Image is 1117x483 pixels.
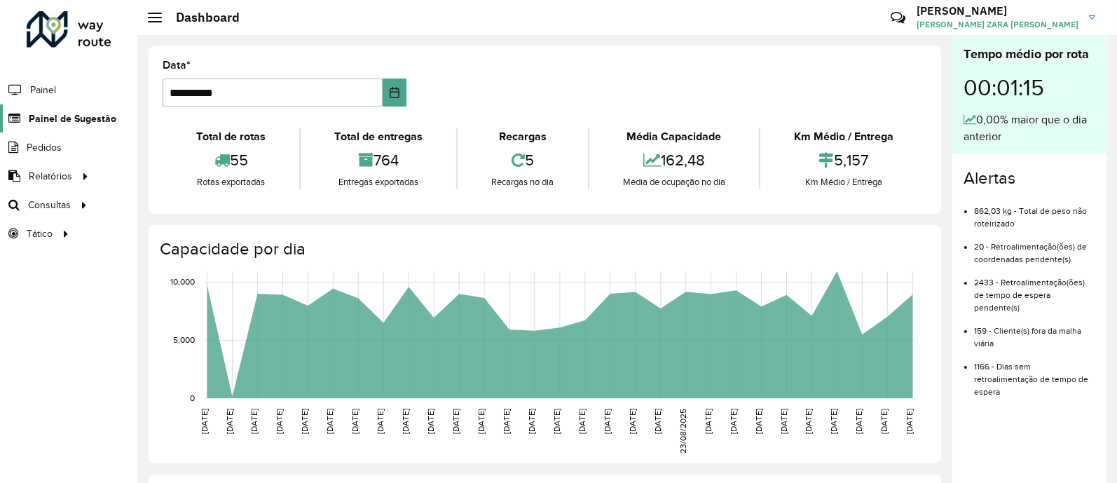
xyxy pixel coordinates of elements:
div: Km Médio / Entrega [764,175,924,189]
text: [DATE] [451,409,460,434]
li: 1166 - Dias sem retroalimentação de tempo de espera [974,350,1095,398]
div: Média Capacidade [593,128,755,145]
li: 20 - Retroalimentação(ões) de coordenadas pendente(s) [974,230,1095,266]
li: 862,03 kg - Total de peso não roteirizado [974,194,1095,230]
div: Recargas [461,128,584,145]
h2: Dashboard [162,10,240,25]
span: Relatórios [29,169,72,184]
text: [DATE] [527,409,536,434]
text: [DATE] [477,409,486,434]
span: Pedidos [27,140,62,155]
div: 00:01:15 [964,64,1095,111]
text: [DATE] [426,409,435,434]
text: [DATE] [754,409,763,434]
div: Rotas exportadas [166,175,296,189]
text: [DATE] [603,409,612,434]
div: 5,157 [764,145,924,175]
text: [DATE] [552,409,561,434]
text: 23/08/2025 [678,409,687,454]
text: [DATE] [729,409,738,434]
div: 0,00% maior que o dia anterior [964,111,1095,145]
text: 0 [190,393,195,402]
div: 764 [304,145,453,175]
text: [DATE] [250,409,259,434]
li: 159 - Cliente(s) fora da malha viária [974,314,1095,350]
li: 2433 - Retroalimentação(ões) de tempo de espera pendente(s) [974,266,1095,314]
text: [DATE] [376,409,385,434]
text: [DATE] [325,409,334,434]
label: Data [163,57,191,74]
div: 162,48 [593,145,755,175]
h3: [PERSON_NAME] [917,4,1078,18]
span: Consultas [28,198,71,212]
span: [PERSON_NAME] ZARA [PERSON_NAME] [917,18,1078,31]
text: [DATE] [502,409,511,434]
div: Tempo médio por rota [964,45,1095,64]
a: Contato Rápido [883,3,913,33]
text: [DATE] [225,409,234,434]
text: [DATE] [653,409,662,434]
div: Total de entregas [304,128,453,145]
div: Média de ocupação no dia [593,175,755,189]
text: [DATE] [854,409,863,434]
h4: Capacidade por dia [160,239,927,259]
div: 5 [461,145,584,175]
div: Km Médio / Entrega [764,128,924,145]
text: [DATE] [804,409,814,434]
button: Choose Date [383,79,406,107]
text: [DATE] [350,409,359,434]
span: Painel de Sugestão [29,111,116,126]
text: [DATE] [577,409,587,434]
text: 10,000 [170,278,195,287]
text: [DATE] [401,409,410,434]
text: [DATE] [830,409,839,434]
h4: Alertas [964,168,1095,189]
text: [DATE] [300,409,309,434]
text: 5,000 [173,335,195,344]
div: Entregas exportadas [304,175,453,189]
div: 55 [166,145,296,175]
text: [DATE] [275,409,284,434]
span: Tático [27,226,53,241]
text: [DATE] [879,409,889,434]
div: Recargas no dia [461,175,584,189]
span: Painel [30,83,56,97]
div: Total de rotas [166,128,296,145]
text: [DATE] [779,409,788,434]
text: [DATE] [200,409,209,434]
text: [DATE] [905,409,914,434]
text: [DATE] [628,409,637,434]
text: [DATE] [704,409,713,434]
